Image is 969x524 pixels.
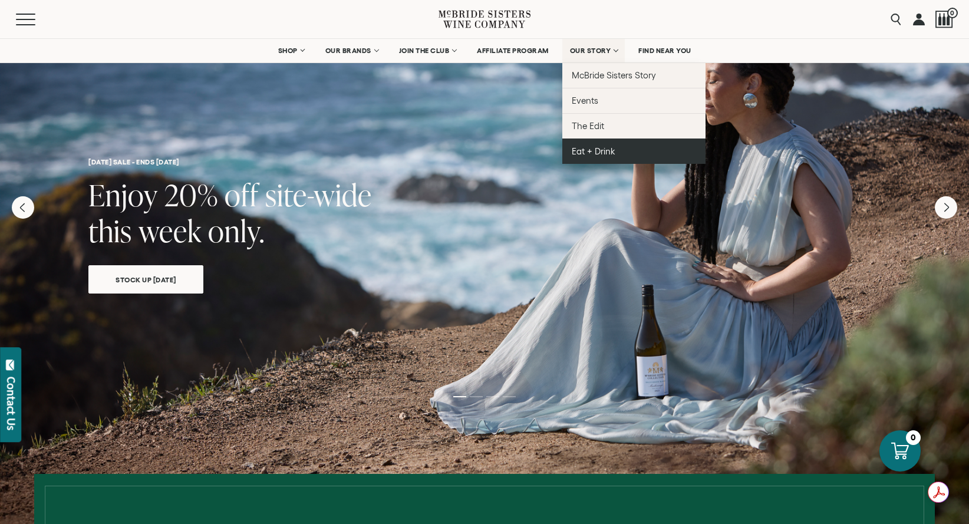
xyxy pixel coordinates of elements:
li: Page dot 2 [470,396,483,397]
a: Events [562,88,706,113]
span: site-wide [265,174,372,215]
li: Page dot 4 [503,396,516,397]
a: AFFILIATE PROGRAM [469,39,556,62]
button: Mobile Menu Trigger [16,14,58,25]
h6: [DATE] SALE - ENDS [DATE] [88,158,881,166]
button: Previous [12,196,34,219]
span: OUR STORY [570,47,611,55]
span: SHOP [278,47,298,55]
button: Next [935,196,957,219]
span: FIND NEAR YOU [638,47,691,55]
a: The Edit [562,113,706,139]
span: Eat + Drink [572,146,615,156]
a: OUR BRANDS [318,39,385,62]
span: JOIN THE CLUB [399,47,450,55]
span: Stock Up [DATE] [95,273,197,286]
span: OUR BRANDS [325,47,371,55]
li: Page dot 1 [453,396,466,397]
div: 0 [906,430,921,445]
span: Events [572,95,598,106]
a: OUR STORY [562,39,625,62]
span: off [225,174,259,215]
div: Contact Us [5,377,17,430]
span: 0 [947,8,958,18]
span: AFFILIATE PROGRAM [477,47,549,55]
span: this [88,210,132,251]
a: FIND NEAR YOU [631,39,699,62]
span: McBride Sisters Story [572,70,656,80]
span: week [139,210,202,251]
span: The Edit [572,121,604,131]
a: McBride Sisters Story [562,62,706,88]
span: Enjoy [88,174,158,215]
a: Eat + Drink [562,139,706,164]
a: Stock Up [DATE] [88,265,203,294]
a: JOIN THE CLUB [391,39,464,62]
a: SHOP [271,39,312,62]
span: only. [208,210,265,251]
span: 20% [164,174,218,215]
li: Page dot 3 [486,396,499,397]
